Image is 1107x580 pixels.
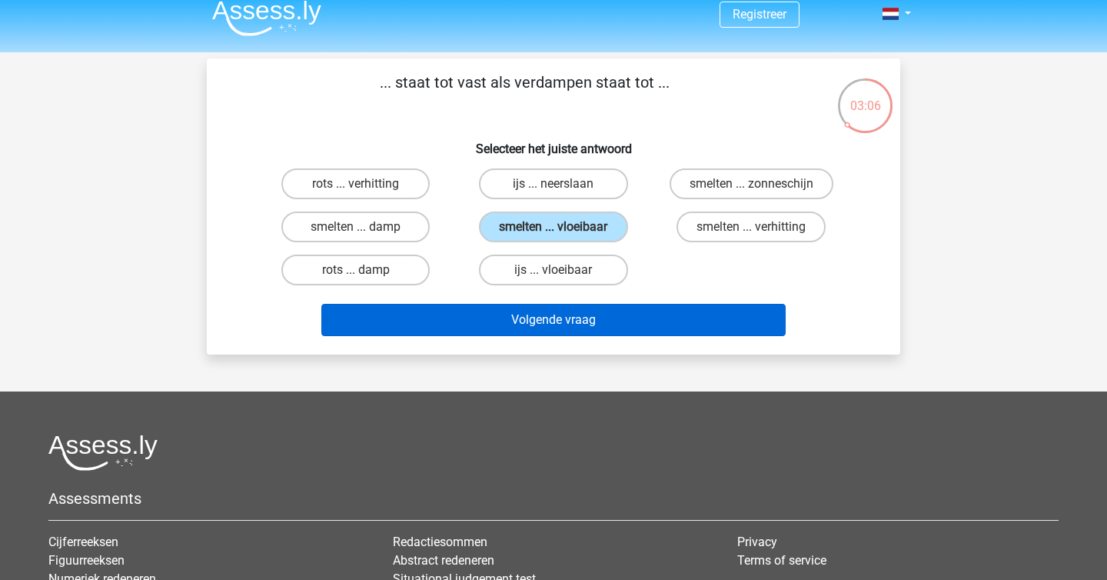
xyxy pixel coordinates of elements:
[670,168,833,199] label: smelten ... zonneschijn
[737,535,777,549] a: Privacy
[737,553,826,568] a: Terms of service
[48,435,158,471] img: Assessly logo
[479,212,627,242] label: smelten ... vloeibaar
[48,489,1059,508] h5: Assessments
[393,535,487,549] a: Redactiesommen
[281,255,430,285] label: rots ... damp
[393,553,494,568] a: Abstract redeneren
[836,77,894,115] div: 03:06
[231,129,876,156] h6: Selecteer het juiste antwoord
[231,71,818,117] p: ... staat tot vast als verdampen staat tot ...
[733,7,786,22] a: Registreer
[48,553,125,568] a: Figuurreeksen
[281,212,430,242] label: smelten ... damp
[676,212,826,242] label: smelten ... verhitting
[479,255,627,285] label: ijs ... vloeibaar
[48,535,118,549] a: Cijferreeksen
[479,168,627,199] label: ijs ... neerslaan
[321,304,786,336] button: Volgende vraag
[281,168,430,199] label: rots ... verhitting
